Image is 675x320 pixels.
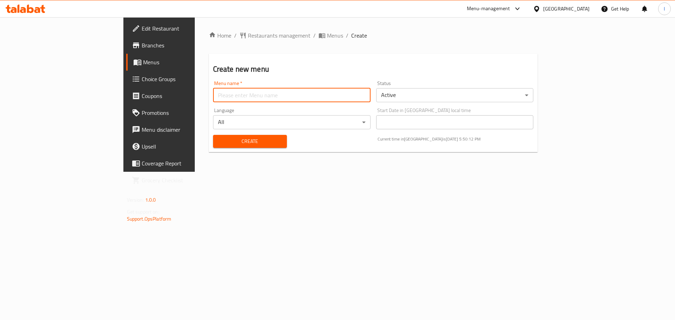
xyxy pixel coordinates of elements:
span: Coupons [142,92,231,100]
a: Menus [319,31,343,40]
button: Create [213,135,287,148]
span: Restaurants management [248,31,310,40]
div: Active [376,88,534,102]
span: Menu disclaimer [142,125,231,134]
span: Upsell [142,142,231,151]
span: Menus [327,31,343,40]
span: Grocery Checklist [142,176,231,184]
li: / [346,31,348,40]
div: Menu-management [467,5,510,13]
a: Menu disclaimer [126,121,236,138]
a: Coupons [126,87,236,104]
span: Version: [127,195,144,204]
a: Choice Groups [126,71,236,87]
span: Get support on: [127,207,159,216]
span: 1.0.0 [145,195,156,204]
div: [GEOGRAPHIC_DATA] [543,5,590,13]
input: Please enter Menu name [213,88,371,102]
a: Promotions [126,104,236,121]
a: Coverage Report [126,155,236,172]
a: Edit Restaurant [126,20,236,37]
a: Upsell [126,138,236,155]
h2: Create new menu [213,64,534,74]
a: Branches [126,37,236,54]
span: Branches [142,41,231,50]
div: All [213,115,371,129]
p: Current time in [GEOGRAPHIC_DATA] is [DATE] 5:50:12 PM [378,136,534,142]
span: Promotions [142,109,231,117]
a: Menus [126,54,236,71]
a: Support.OpsPlatform [127,214,172,223]
span: Choice Groups [142,75,231,83]
span: Coverage Report [142,159,231,168]
a: Restaurants management [239,31,310,40]
span: Edit Restaurant [142,24,231,33]
span: Create [351,31,367,40]
span: Menus [143,58,231,66]
nav: breadcrumb [209,31,538,40]
span: Create [219,137,281,146]
a: Grocery Checklist [126,172,236,189]
li: / [313,31,316,40]
span: I [664,5,665,13]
